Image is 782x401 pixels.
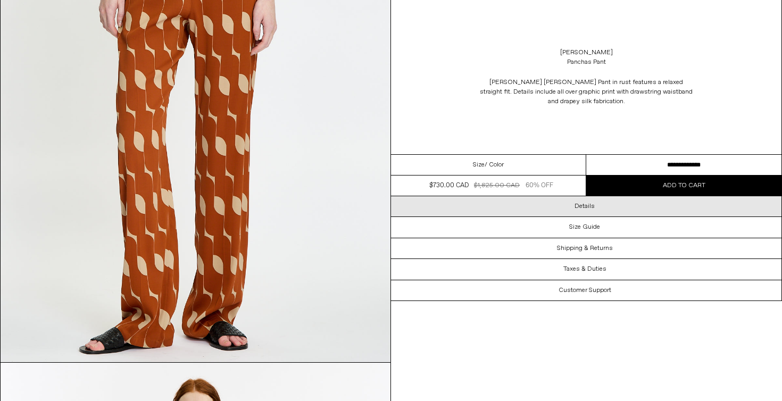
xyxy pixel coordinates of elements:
[557,245,613,252] h3: Shipping & Returns
[559,287,611,294] h3: Customer Support
[563,265,606,273] h3: Taxes & Duties
[586,176,781,196] button: Add to cart
[560,48,613,57] a: [PERSON_NAME]
[485,160,504,170] span: / Color
[575,203,595,210] h3: Details
[474,181,520,190] div: $1,825.00 CAD
[567,57,606,67] div: Panchas Pant
[429,181,469,190] div: $730.00 CAD
[480,78,693,106] div: [PERSON_NAME] [PERSON_NAME] Pant in rust features a relaxed straight fit. Details include all ove...
[663,181,705,190] span: Add to cart
[526,181,553,190] div: 60% OFF
[473,160,485,170] span: Size
[569,223,600,231] h3: Size Guide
